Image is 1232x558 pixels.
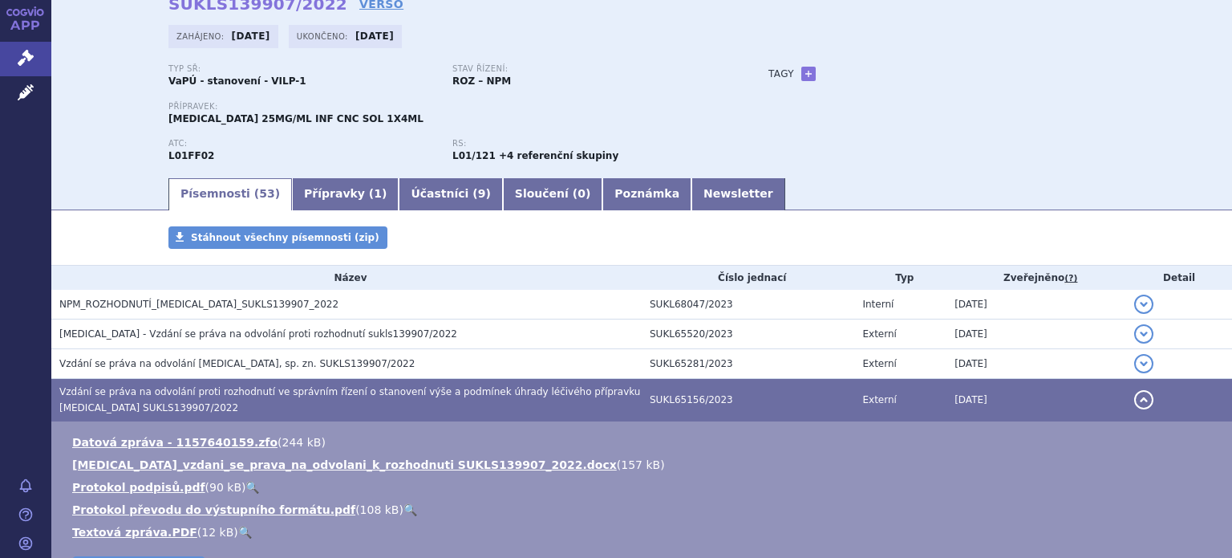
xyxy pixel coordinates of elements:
th: Číslo jednací [642,266,854,290]
strong: [DATE] [232,31,270,42]
span: 1 [374,187,382,200]
a: Sloučení (0) [503,178,602,210]
span: 157 kB [621,458,660,471]
a: 🔍 [245,481,259,494]
strong: PEMBROLIZUMAB [168,150,214,161]
span: Stáhnout všechny písemnosti (zip) [191,232,379,243]
a: + [801,67,816,81]
span: 53 [259,187,274,200]
p: ATC: [168,139,436,149]
p: Typ SŘ: [168,64,436,74]
li: ( ) [72,479,1216,495]
td: SUKL65281/2023 [642,349,854,379]
a: Písemnosti (53) [168,178,292,210]
span: 0 [577,187,586,200]
td: [DATE] [946,379,1126,422]
p: RS: [452,139,720,149]
span: Vzdání se práva na odvolání proti rozhodnutí ve správním řízení o stanovení výše a podmínek úhrad... [59,386,640,413]
li: ( ) [72,502,1216,518]
strong: VaPÚ - stanovení - VILP-1 [168,75,306,87]
span: 90 kB [209,481,241,494]
p: Stav řízení: [452,64,720,74]
td: SUKL68047/2023 [642,290,854,320]
th: Zveřejněno [946,266,1126,290]
a: Protokol převodu do výstupního formátu.pdf [72,503,355,516]
span: [MEDICAL_DATA] 25MG/ML INF CNC SOL 1X4ML [168,113,423,124]
button: detail [1134,354,1153,373]
span: 244 kB [282,436,322,449]
li: ( ) [72,524,1216,540]
span: Externí [862,358,896,369]
abbr: (?) [1064,273,1077,284]
a: Textová zpráva.PDF [72,526,197,539]
button: detail [1134,390,1153,409]
td: SUKL65520/2023 [642,320,854,349]
a: Poznámka [602,178,691,210]
span: Externí [862,394,896,405]
strong: [DATE] [355,31,394,42]
button: detail [1134,324,1153,344]
td: SUKL65156/2023 [642,379,854,422]
a: Stáhnout všechny písemnosti (zip) [168,226,387,249]
th: Detail [1126,266,1232,290]
a: [MEDICAL_DATA]_vzdani_se_prava_na_odvolani_k_rozhodnuti SUKLS139907_2022.docx [72,458,617,471]
th: Typ [854,266,946,290]
p: Přípravek: [168,102,736,112]
strong: pembrolizumab [452,150,496,161]
h3: Tagy [768,64,794,83]
a: 🔍 [238,526,252,539]
a: Protokol podpisů.pdf [72,481,205,494]
strong: +4 referenční skupiny [499,150,618,161]
td: [DATE] [946,349,1126,379]
strong: ROZ – NPM [452,75,511,87]
span: 108 kB [360,503,399,516]
span: Vzdání se práva na odvolání KEYTRUDA, sp. zn. SUKLS139907/2022 [59,358,415,369]
span: KEYTRUDA - Vzdání se práva na odvolání proti rozhodnutí sukls139907/2022 [59,328,457,340]
span: Externí [862,328,896,340]
span: Ukončeno: [297,30,351,43]
a: Datová zpráva - 1157640159.zfo [72,436,278,449]
li: ( ) [72,434,1216,450]
button: detail [1134,295,1153,314]
a: Účastníci (9) [399,178,502,210]
td: [DATE] [946,320,1126,349]
span: Zahájeno: [176,30,227,43]
a: 🔍 [403,503,417,516]
span: NPM_ROZHODNUTÍ_KEYTRUDA_SUKLS139907_2022 [59,299,338,310]
span: 9 [478,187,486,200]
li: ( ) [72,457,1216,473]
td: [DATE] [946,290,1126,320]
span: Interní [862,299,894,310]
span: 12 kB [201,526,233,539]
a: Newsletter [691,178,785,210]
th: Název [51,266,642,290]
a: Přípravky (1) [292,178,399,210]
